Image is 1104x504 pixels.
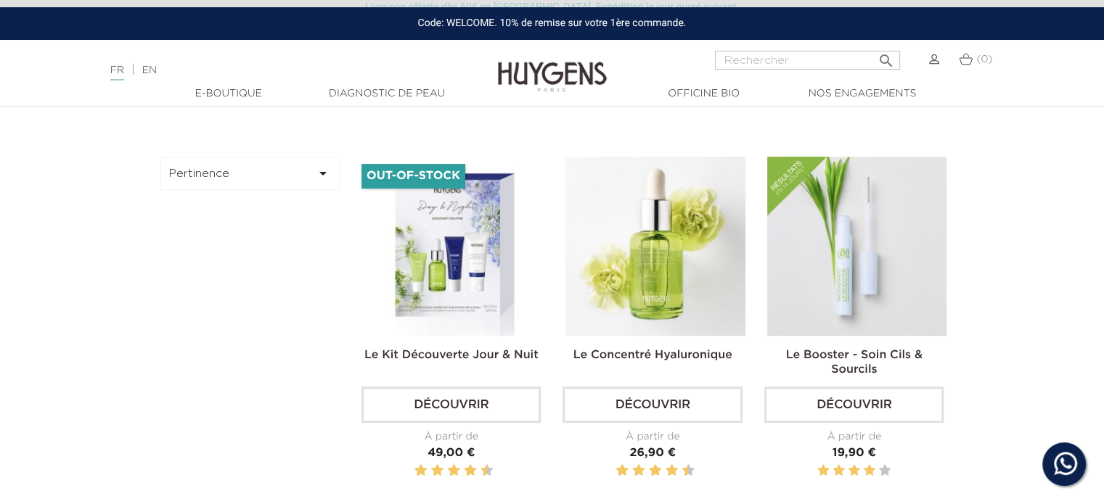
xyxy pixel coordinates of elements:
label: 9 [679,462,682,480]
span: 19,90 € [833,447,876,459]
label: 5 [646,462,648,480]
img: Le Kit Découverte Jour & Nuit [364,157,544,336]
img: Huygens [498,38,607,94]
label: 3 [849,462,860,480]
a: Diagnostic de peau [314,86,459,102]
li: Out-of-Stock [361,164,465,189]
label: 6 [450,462,457,480]
a: Nos engagements [790,86,935,102]
a: EN [142,65,157,75]
span: (0) [976,54,992,65]
label: 9 [478,462,480,480]
a: Le Kit Découverte Jour & Nuit [364,350,539,361]
label: 1 [817,462,829,480]
a: Le Booster - Soin Cils & Sourcils [786,350,923,376]
label: 10 [684,462,692,480]
span: 49,00 € [428,447,475,459]
label: 3 [629,462,631,480]
label: 5 [445,462,447,480]
label: 3 [428,462,430,480]
a: FR [110,65,124,80]
label: 4 [635,462,642,480]
label: 4 [864,462,875,480]
label: 10 [483,462,491,480]
img: Le Concentré Hyaluronique [565,157,745,336]
div: À partir de [563,429,742,445]
button: Pertinence [160,157,340,190]
label: 7 [663,462,665,480]
label: 4 [434,462,441,480]
a: Découvrir [563,387,742,423]
label: 6 [652,462,659,480]
label: 2 [618,462,626,480]
i:  [877,48,894,65]
label: 2 [417,462,425,480]
label: 8 [467,462,474,480]
label: 2 [833,462,844,480]
a: Découvrir [764,387,944,423]
label: 7 [462,462,464,480]
a: E-Boutique [156,86,301,102]
img: Le Booster - Soin Cils & Sourcils [767,157,946,336]
div: | [103,62,449,79]
label: 1 [613,462,616,480]
label: 1 [412,462,414,480]
button:  [872,46,899,66]
div: À partir de [764,429,944,445]
span: 26,90 € [629,447,676,459]
input: Rechercher [715,51,900,70]
div: À partir de [361,429,541,445]
i:  [314,165,332,182]
a: Officine Bio [631,86,777,102]
label: 5 [879,462,891,480]
label: 8 [668,462,676,480]
a: Découvrir [361,387,541,423]
a: Le Concentré Hyaluronique [573,350,732,361]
